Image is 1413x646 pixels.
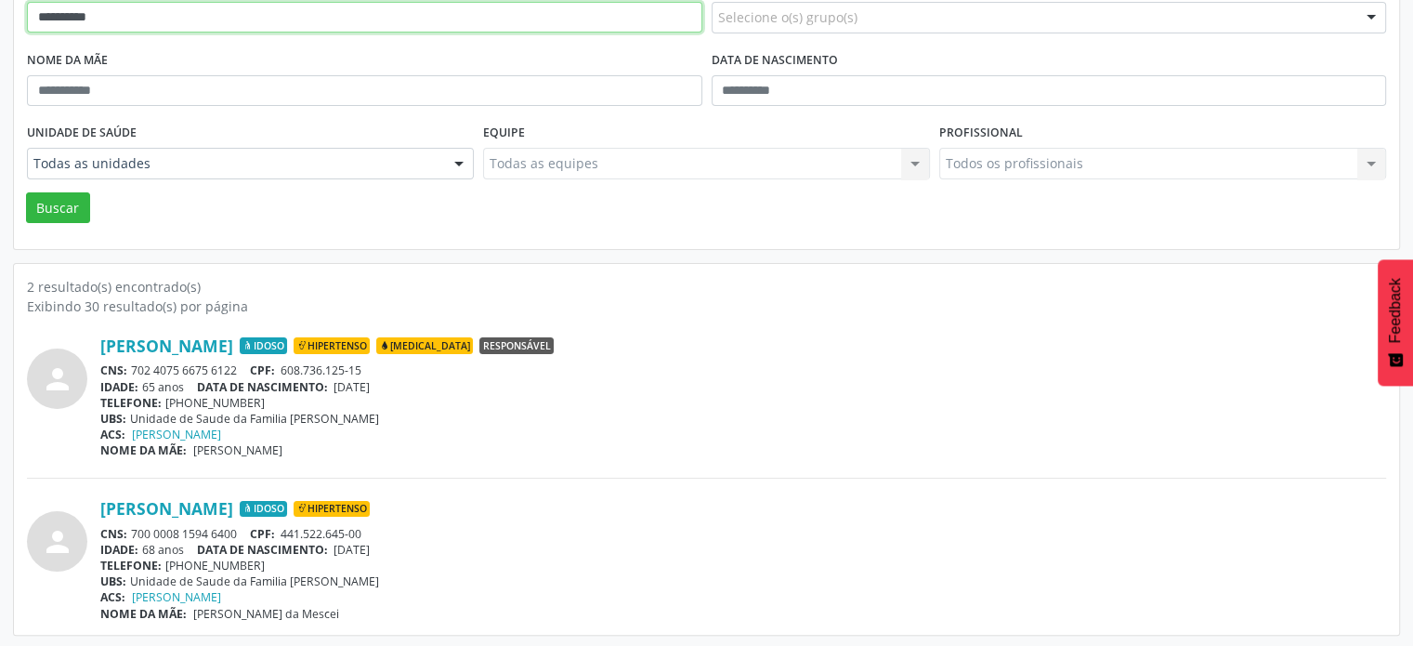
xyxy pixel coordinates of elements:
[193,606,339,622] span: [PERSON_NAME] da Mescei
[27,277,1386,297] div: 2 resultado(s) encontrado(s)
[100,606,187,622] span: NOME DA MÃE:
[1387,278,1404,343] span: Feedback
[41,525,74,559] i: person
[100,526,127,542] span: CNS:
[479,337,554,354] span: Responsável
[100,542,138,558] span: IDADE:
[334,379,370,395] span: [DATE]
[27,297,1386,316] div: Exibindo 30 resultado(s) por página
[41,363,74,396] i: person
[718,7,857,27] span: Selecione o(s) grupo(s)
[334,542,370,558] span: [DATE]
[27,119,137,148] label: Unidade de saúde
[100,573,126,589] span: UBS:
[240,501,287,518] span: Idoso
[27,46,108,75] label: Nome da mãe
[294,337,370,354] span: Hipertenso
[100,336,233,356] a: [PERSON_NAME]
[100,542,1386,558] div: 68 anos
[281,526,361,542] span: 441.522.645-00
[100,526,1386,542] div: 700 0008 1594 6400
[193,442,282,458] span: [PERSON_NAME]
[483,119,525,148] label: Equipe
[1378,259,1413,386] button: Feedback - Mostrar pesquisa
[100,558,162,573] span: TELEFONE:
[132,427,221,442] a: [PERSON_NAME]
[376,337,473,354] span: [MEDICAL_DATA]
[100,395,162,411] span: TELEFONE:
[100,363,127,378] span: CNS:
[33,154,436,173] span: Todas as unidades
[100,558,1386,573] div: [PHONE_NUMBER]
[712,46,838,75] label: Data de nascimento
[294,501,370,518] span: Hipertenso
[250,363,275,378] span: CPF:
[250,526,275,542] span: CPF:
[132,589,221,605] a: [PERSON_NAME]
[100,363,1386,378] div: 702 4075 6675 6122
[100,395,1386,411] div: [PHONE_NUMBER]
[100,379,1386,395] div: 65 anos
[939,119,1023,148] label: Profissional
[100,442,187,458] span: NOME DA MÃE:
[100,411,1386,427] div: Unidade de Saude da Familia [PERSON_NAME]
[100,498,233,519] a: [PERSON_NAME]
[100,379,138,395] span: IDADE:
[240,337,287,354] span: Idoso
[100,573,1386,589] div: Unidade de Saude da Familia [PERSON_NAME]
[197,542,328,558] span: DATA DE NASCIMENTO:
[197,379,328,395] span: DATA DE NASCIMENTO:
[100,589,125,605] span: ACS:
[100,427,125,442] span: ACS:
[26,192,90,224] button: Buscar
[281,363,361,378] span: 608.736.125-15
[100,411,126,427] span: UBS:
